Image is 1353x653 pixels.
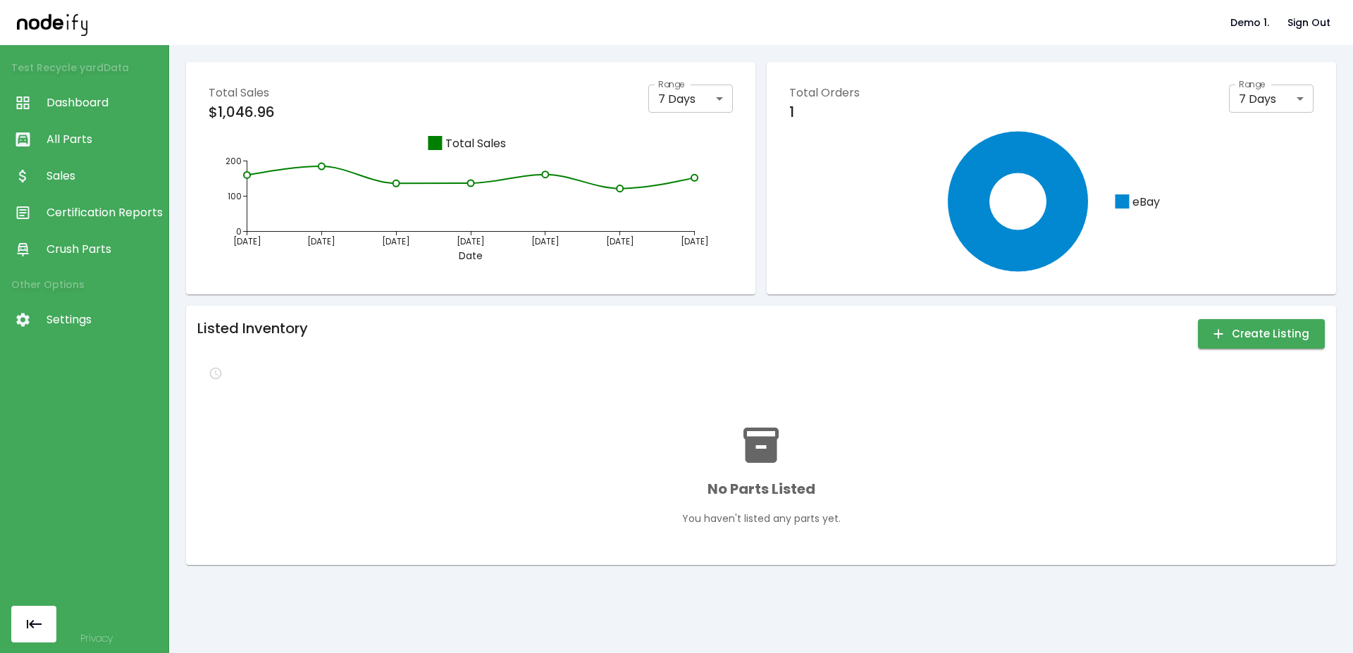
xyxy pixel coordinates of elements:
[789,85,860,101] p: Total Orders
[531,235,560,247] tspan: [DATE]
[708,478,815,500] h6: No Parts Listed
[682,511,841,525] p: You haven't listed any parts yet.
[209,104,275,120] h6: $1,046.96
[228,190,242,202] tspan: 100
[47,168,161,185] span: Sales
[1225,10,1275,36] button: Demo 1.
[47,311,161,328] span: Settings
[47,94,161,111] span: Dashboard
[789,104,860,120] h6: 1
[658,78,685,90] label: Range
[606,235,634,247] tspan: [DATE]
[1282,10,1336,36] button: Sign Out
[459,249,483,263] tspan: Date
[1198,319,1325,349] button: Create Listing
[457,235,485,247] tspan: [DATE]
[236,225,242,237] tspan: 0
[197,317,308,340] h6: Listed Inventory
[209,85,275,101] p: Total Sales
[307,235,335,247] tspan: [DATE]
[225,155,242,167] tspan: 200
[47,204,161,221] span: Certification Reports
[233,235,261,247] tspan: [DATE]
[47,131,161,148] span: All Parts
[382,235,410,247] tspan: [DATE]
[80,631,113,645] a: Privacy
[681,235,709,247] tspan: [DATE]
[1229,85,1314,113] div: 7 Days
[648,85,733,113] div: 7 Days
[47,241,161,258] span: Crush Parts
[17,9,87,35] img: nodeify
[1239,78,1266,90] label: Range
